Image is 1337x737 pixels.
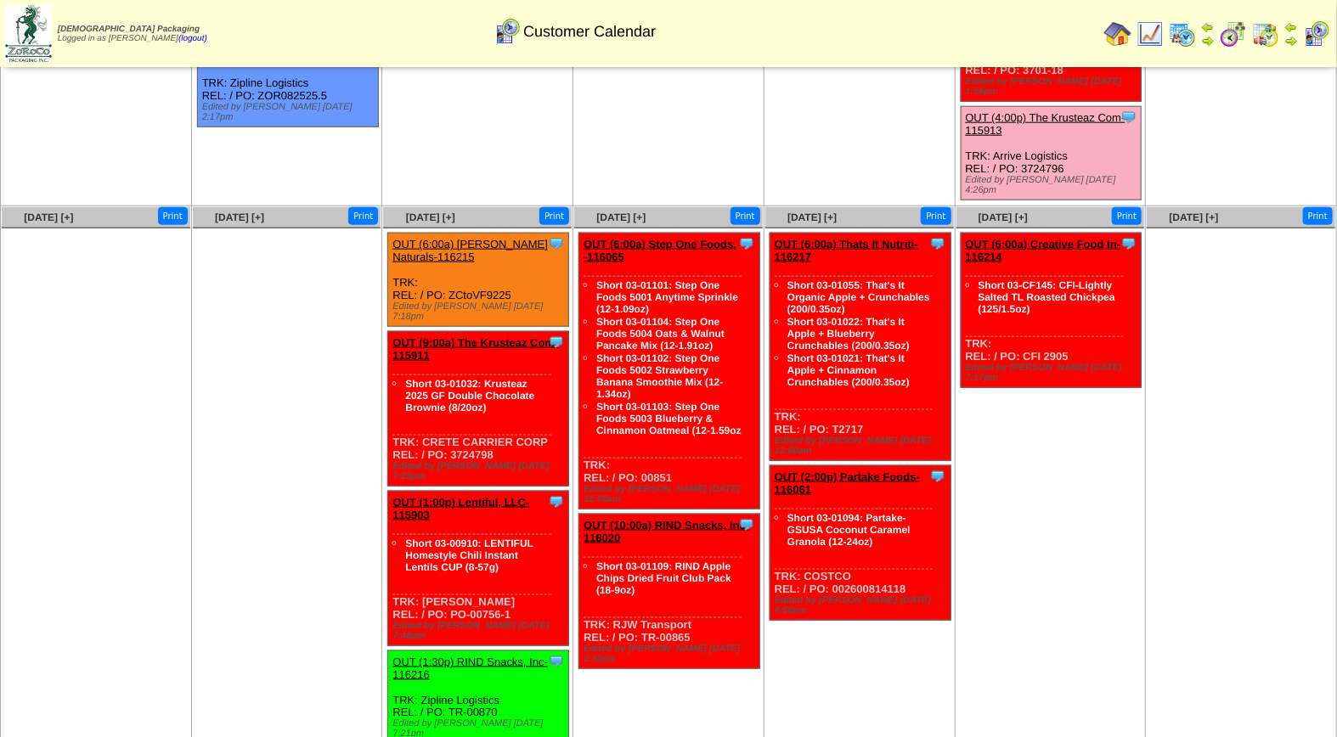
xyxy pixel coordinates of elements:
[929,468,946,485] img: Tooltip
[405,537,533,573] a: Short 03-00910: LENTIFUL Homestyle Chili Instant Lentils CUP (8-57g)
[929,235,946,252] img: Tooltip
[215,211,264,223] a: [DATE] [+]
[494,18,521,45] img: calendarcustomer.gif
[775,238,918,263] a: OUT (6:00a) Thats It Nutriti-116217
[392,336,558,362] a: OUT (9:00a) The Krusteaz Com-115911
[392,621,568,641] div: Edited by [PERSON_NAME] [DATE] 7:48pm
[406,211,455,223] a: [DATE] [+]
[961,107,1142,200] div: TRK: Arrive Logistics REL: / PO: 3724796
[775,436,951,456] div: Edited by [PERSON_NAME] [DATE] 12:00am
[405,378,534,414] a: Short 03-01032: Krusteaz 2025 GF Double Chocolate Brownie (8/20oz)
[24,211,73,223] a: [DATE] [+]
[787,352,910,388] a: Short 03-01021: That's It Apple + Cinnamon Crunchables (200/0.35oz)
[738,516,755,533] img: Tooltip
[979,211,1028,223] a: [DATE] [+]
[388,492,569,646] div: TRK: [PERSON_NAME] REL: / PO: PO-00756-1
[58,25,207,43] span: Logged in as [PERSON_NAME]
[579,233,760,509] div: TRK: REL: / PO: 00851
[392,301,568,322] div: Edited by [PERSON_NAME] [DATE] 7:18pm
[392,496,529,521] a: OUT (1:00p) Lentiful, LLC-115903
[584,519,749,544] a: OUT (10:00a) RIND Snacks, Inc-116020
[787,279,930,315] a: Short 03-01055: That's It Organic Apple + Crunchables (200/0.35oz)
[202,102,378,122] div: Edited by [PERSON_NAME] [DATE] 2:17pm
[392,461,568,481] div: Edited by [PERSON_NAME] [DATE] 7:25pm
[787,316,910,352] a: Short 03-01022: That's It Apple + Blueberry Crunchables (200/0.35oz)
[787,211,837,223] a: [DATE] [+]
[1120,235,1137,252] img: Tooltip
[392,238,548,263] a: OUT (6:00a) [PERSON_NAME] Naturals-116215
[966,76,1142,97] div: Edited by [PERSON_NAME] [DATE] 1:56pm
[348,207,378,225] button: Print
[5,5,52,62] img: zoroco-logo-small.webp
[584,644,759,664] div: Edited by [PERSON_NAME] [DATE] 2:50pm
[738,235,755,252] img: Tooltip
[392,655,548,681] a: OUT (1:30p) RIND Snacks, Inc-116216
[966,363,1142,383] div: Edited by [PERSON_NAME] [DATE] 7:17pm
[1112,207,1142,225] button: Print
[579,515,760,669] div: TRK: RJW Transport REL: / PO: TR-00865
[1284,20,1298,34] img: arrowleft.gif
[596,316,725,352] a: Short 03-01104: Step One Foods 5004 Oats & Walnut Pancake Mix (12-1.91oz)
[596,211,646,223] a: [DATE] [+]
[921,207,951,225] button: Print
[1170,211,1219,223] a: [DATE] [+]
[158,207,188,225] button: Print
[966,111,1125,137] a: OUT (4:00p) The Krusteaz Com-115913
[1303,20,1330,48] img: calendarcustomer.gif
[731,207,760,225] button: Print
[979,279,1115,315] a: Short 03-CF145: CFI-Lightly Salted TL Roasted Chickpea (125/1.5oz)
[548,653,565,670] img: Tooltip
[1284,34,1298,48] img: arrowright.gif
[961,233,1142,388] div: TRK: REL: / PO: CFI 2905
[1104,20,1131,48] img: home.gif
[770,466,951,621] div: TRK: COSTCO REL: / PO: 002600814118
[775,470,920,496] a: OUT (2:00p) Partake Foods-116061
[1169,20,1196,48] img: calendarprod.gif
[1303,207,1333,225] button: Print
[548,334,565,351] img: Tooltip
[178,34,207,43] a: (logout)
[1220,20,1247,48] img: calendarblend.gif
[596,352,723,400] a: Short 03-01102: Step One Foods 5002 Strawberry Banana Smoothie Mix (12-1.34oz)
[523,23,656,41] span: Customer Calendar
[596,560,731,596] a: Short 03-01109: RIND Apple Chips Dried Fruit Club Pack (18-9oz)
[1252,20,1279,48] img: calendarinout.gif
[58,25,200,34] span: [DEMOGRAPHIC_DATA] Packaging
[548,235,565,252] img: Tooltip
[966,238,1121,263] a: OUT (6:00a) Creative Food In-116214
[596,279,738,315] a: Short 03-01101: Step One Foods 5001 Anytime Sprinkle (12-1.09oz)
[197,34,378,127] div: TRK: Zipline Logistics REL: / PO: ZOR082525.5
[1201,20,1215,34] img: arrowleft.gif
[1120,109,1137,126] img: Tooltip
[539,207,569,225] button: Print
[548,493,565,510] img: Tooltip
[775,595,951,616] div: Edited by [PERSON_NAME] [DATE] 4:50pm
[388,233,569,327] div: TRK: REL: / PO: ZCtoVF9225
[596,401,742,436] a: Short 03-01103: Step One Foods 5003 Blueberry & Cinnamon Oatmeal (12-1.59oz
[584,484,759,504] div: Edited by [PERSON_NAME] [DATE] 12:00am
[1201,34,1215,48] img: arrowright.gif
[584,238,736,263] a: OUT (6:00a) Step One Foods, -116065
[1137,20,1164,48] img: line_graph.gif
[787,512,911,548] a: Short 03-01094: Partake-GSUSA Coconut Caramel Granola (12-24oz)
[388,332,569,487] div: TRK: CRETE CARRIER CORP REL: / PO: 3724798
[770,233,951,461] div: TRK: REL: / PO: T2717
[966,175,1142,195] div: Edited by [PERSON_NAME] [DATE] 4:26pm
